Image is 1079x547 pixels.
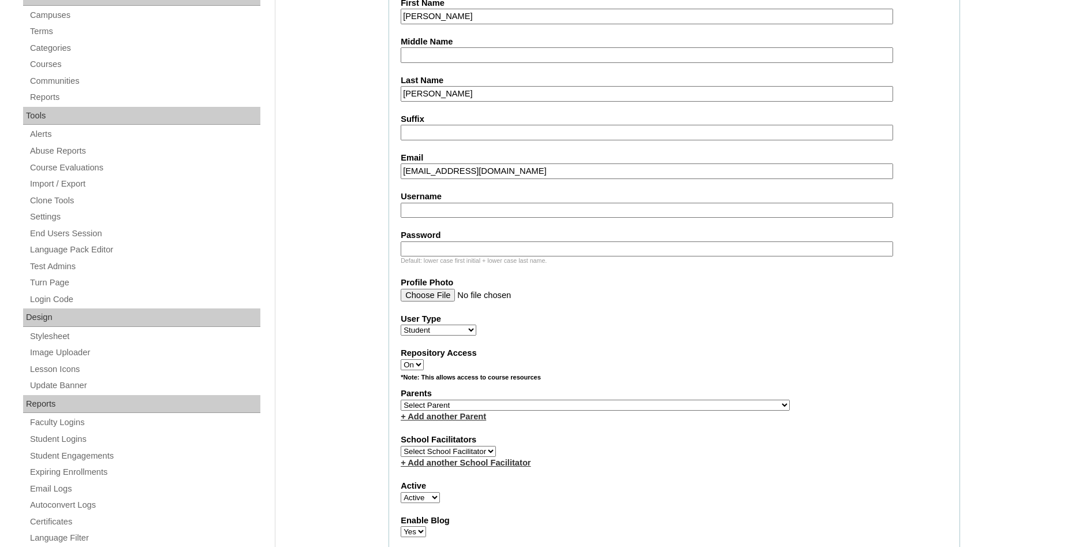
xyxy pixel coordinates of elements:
[29,194,260,208] a: Clone Tools
[401,388,948,400] label: Parents
[29,243,260,257] a: Language Pack Editor
[401,191,948,203] label: Username
[401,152,948,164] label: Email
[29,276,260,290] a: Turn Page
[29,531,260,545] a: Language Filter
[401,347,948,359] label: Repository Access
[401,229,948,241] label: Password
[401,434,948,446] label: School Facilitators
[29,74,260,88] a: Communities
[401,515,948,527] label: Enable Blog
[29,292,260,307] a: Login Code
[29,210,260,224] a: Settings
[29,415,260,430] a: Faculty Logins
[23,308,260,327] div: Design
[29,57,260,72] a: Courses
[23,107,260,125] div: Tools
[29,226,260,241] a: End Users Session
[29,362,260,377] a: Lesson Icons
[29,345,260,360] a: Image Uploader
[401,277,948,289] label: Profile Photo
[29,144,260,158] a: Abuse Reports
[29,449,260,463] a: Student Engagements
[29,432,260,446] a: Student Logins
[401,75,948,87] label: Last Name
[29,161,260,175] a: Course Evaluations
[29,177,260,191] a: Import / Export
[29,127,260,142] a: Alerts
[401,256,948,265] div: Default: lower case first initial + lower case last name.
[29,378,260,393] a: Update Banner
[29,41,260,55] a: Categories
[29,498,260,512] a: Autoconvert Logs
[23,395,260,414] div: Reports
[401,113,948,125] label: Suffix
[29,465,260,479] a: Expiring Enrollments
[401,373,948,388] div: *Note: This allows access to course resources
[29,8,260,23] a: Campuses
[29,482,260,496] a: Email Logs
[401,36,948,48] label: Middle Name
[401,480,948,492] label: Active
[29,259,260,274] a: Test Admins
[401,313,948,325] label: User Type
[401,412,486,421] a: + Add another Parent
[401,458,531,467] a: + Add another School Facilitator
[29,515,260,529] a: Certificates
[29,24,260,39] a: Terms
[29,90,260,105] a: Reports
[29,329,260,344] a: Stylesheet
